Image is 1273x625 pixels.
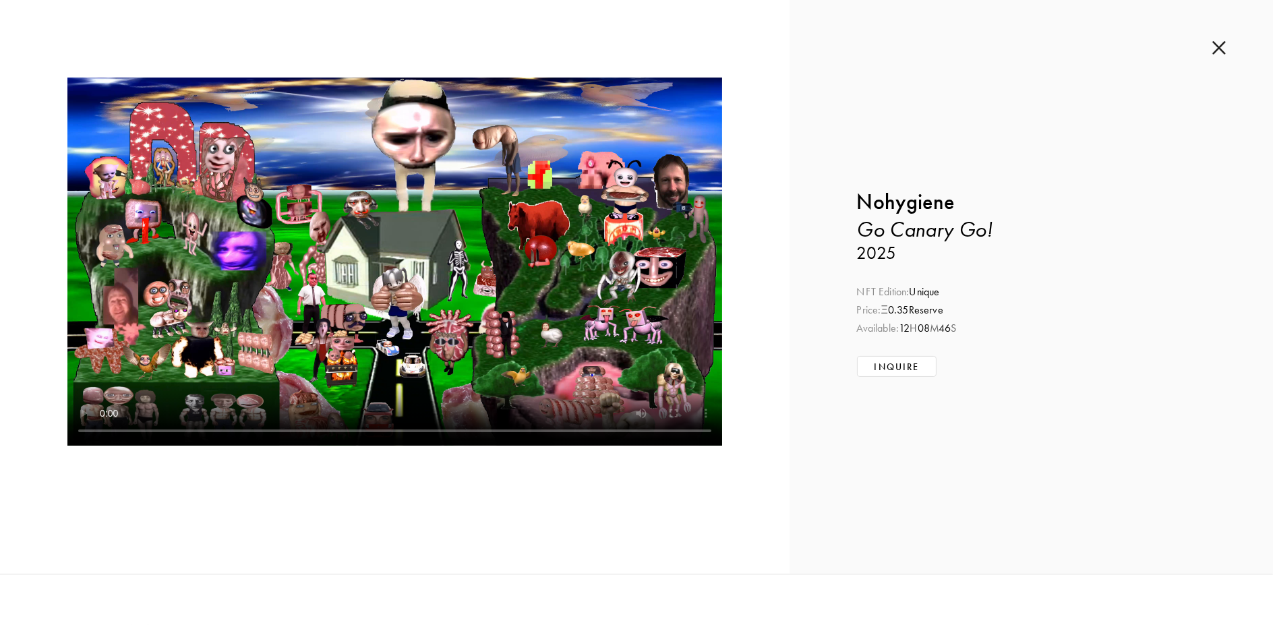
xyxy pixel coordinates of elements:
[910,322,917,334] span: H
[939,322,951,334] span: 46
[857,243,1206,264] h3: 2025
[918,322,930,334] span: 08
[857,322,899,334] span: Available:
[857,303,1206,318] div: 0.35 Reserve
[881,303,889,316] span: Ξ
[1212,40,1226,55] img: cross.b43b024a.svg
[857,189,955,215] b: Nohygiene
[899,322,910,334] span: 12
[857,356,937,377] button: Inquire
[857,303,881,316] span: Price:
[857,285,1206,299] div: Unique
[857,216,993,242] i: Go Canary Go!
[857,285,910,298] span: NFT Edition:
[951,322,956,334] span: S
[930,322,939,334] span: M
